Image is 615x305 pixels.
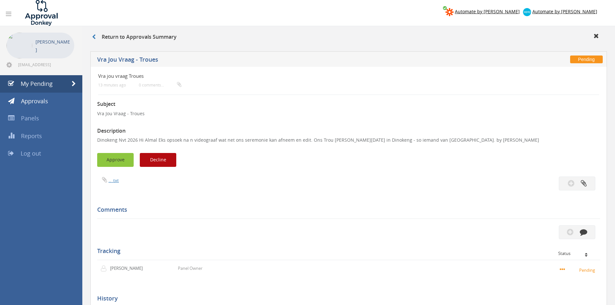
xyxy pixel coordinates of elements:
[21,132,42,140] span: Reports
[97,128,600,134] h3: Description
[21,149,41,157] span: Log out
[139,83,181,87] small: 0 comments...
[21,114,39,122] span: Panels
[18,62,73,67] span: [EMAIL_ADDRESS][DOMAIN_NAME]
[532,8,597,15] span: Automate by [PERSON_NAME]
[560,266,597,273] small: Pending
[570,56,603,63] span: Pending
[97,101,600,107] h3: Subject
[455,8,520,15] span: Automate by [PERSON_NAME]
[178,265,202,271] p: Panel Owner
[98,83,126,87] small: 13 minutes ago
[97,295,595,302] h5: History
[98,73,516,79] h4: Vra jou vraag Troues
[140,153,176,167] button: Decline
[446,8,454,16] img: zapier-logomark.png
[97,56,450,65] h5: Vra Jou Vraag - Troues
[97,248,595,254] h5: Tracking
[36,38,71,54] p: [PERSON_NAME]
[110,265,147,271] p: [PERSON_NAME]
[97,153,134,167] button: Approve
[92,34,177,40] h3: Return to Approvals Summary
[21,80,53,87] span: My Pending
[97,137,600,143] p: Dinokeng Nvt 2026 Hi Almal Eks opsoek na n videograaf wat net ons seremonie kan afneem en edit. O...
[108,178,119,183] a: ... .txt
[523,8,531,16] img: xero-logo.png
[21,97,48,105] span: Approvals
[97,207,595,213] h5: Comments
[97,110,600,117] p: Vra Jou Vraag - Troues
[558,251,595,256] div: Status
[100,265,110,272] img: user-icon.png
